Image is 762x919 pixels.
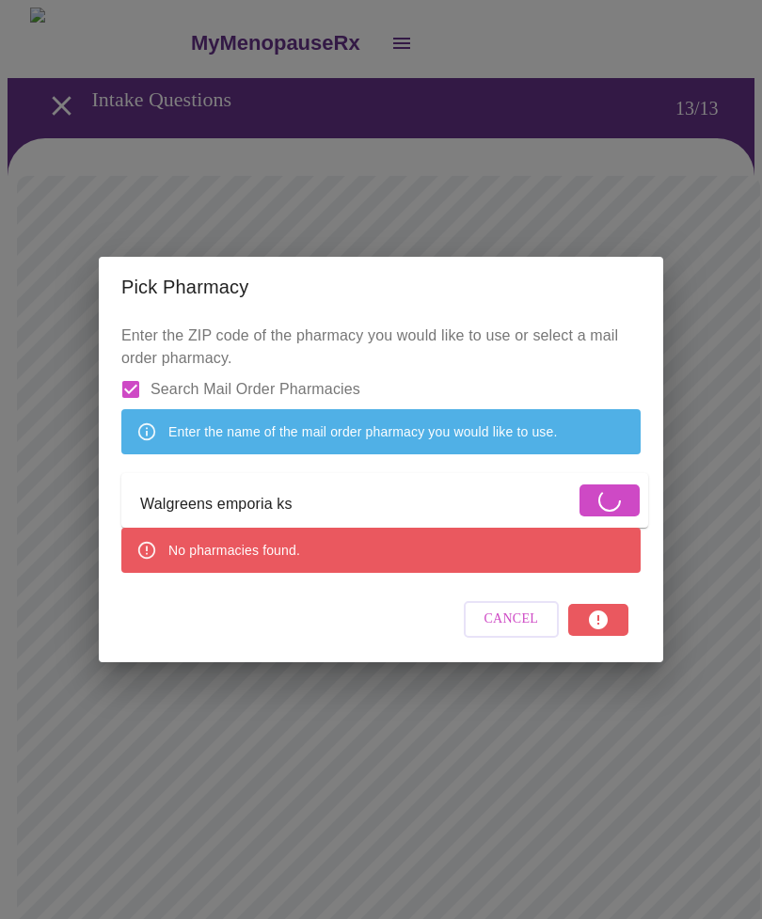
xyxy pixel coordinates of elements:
[484,608,539,631] span: Cancel
[140,489,575,519] input: Send a message to your care team
[464,601,560,638] button: Cancel
[151,378,360,401] span: Search Mail Order Pharmacies
[121,272,641,302] h2: Pick Pharmacy
[121,325,641,573] p: Enter the ZIP code of the pharmacy you would like to use or select a mail order pharmacy.
[168,533,300,567] div: No pharmacies found.
[168,415,557,449] div: Enter the name of the mail order pharmacy you would like to use.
